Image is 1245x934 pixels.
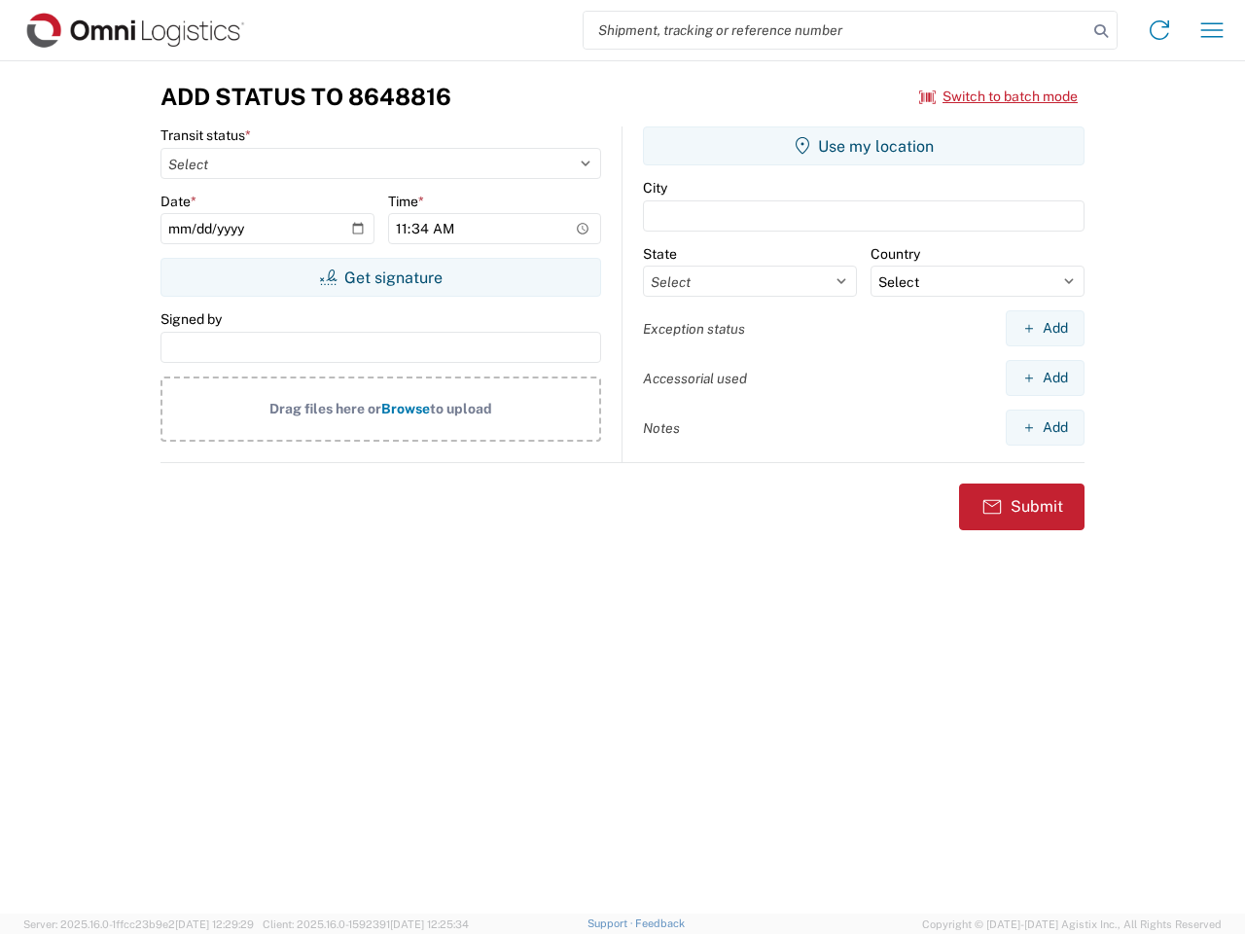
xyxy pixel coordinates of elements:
[643,419,680,437] label: Notes
[1006,310,1085,346] button: Add
[643,320,745,338] label: Exception status
[643,179,667,197] label: City
[175,918,254,930] span: [DATE] 12:29:29
[381,401,430,416] span: Browse
[160,126,251,144] label: Transit status
[1006,410,1085,446] button: Add
[643,245,677,263] label: State
[643,370,747,387] label: Accessorial used
[263,918,469,930] span: Client: 2025.16.0-1592391
[959,484,1085,530] button: Submit
[1006,360,1085,396] button: Add
[160,83,451,111] h3: Add Status to 8648816
[919,81,1078,113] button: Switch to batch mode
[635,917,685,929] a: Feedback
[23,918,254,930] span: Server: 2025.16.0-1ffcc23b9e2
[584,12,1087,49] input: Shipment, tracking or reference number
[269,401,381,416] span: Drag files here or
[160,258,601,297] button: Get signature
[643,126,1085,165] button: Use my location
[160,310,222,328] label: Signed by
[390,918,469,930] span: [DATE] 12:25:34
[430,401,492,416] span: to upload
[587,917,636,929] a: Support
[160,193,196,210] label: Date
[922,916,1222,933] span: Copyright © [DATE]-[DATE] Agistix Inc., All Rights Reserved
[871,245,920,263] label: Country
[388,193,424,210] label: Time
